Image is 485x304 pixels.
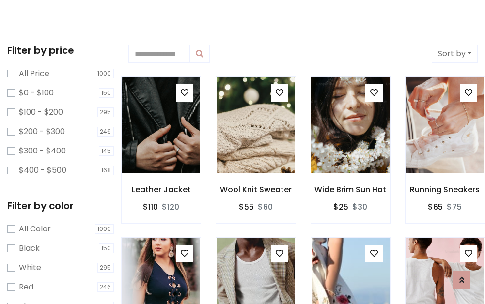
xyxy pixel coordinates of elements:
[311,185,390,194] h6: Wide Brim Sun Hat
[95,69,114,78] span: 1000
[19,243,40,254] label: Black
[432,45,478,63] button: Sort by
[99,146,114,156] span: 145
[19,165,66,176] label: $400 - $500
[97,127,114,137] span: 246
[19,68,49,79] label: All Price
[19,262,41,274] label: White
[447,201,462,213] del: $75
[99,88,114,98] span: 150
[333,202,348,212] h6: $25
[19,106,63,118] label: $100 - $200
[239,202,254,212] h6: $55
[143,202,158,212] h6: $110
[97,282,114,292] span: 246
[19,145,66,157] label: $300 - $400
[19,223,51,235] label: All Color
[95,224,114,234] span: 1000
[7,200,114,212] h5: Filter by color
[406,185,485,194] h6: Running Sneakers
[97,263,114,273] span: 295
[258,201,273,213] del: $60
[428,202,443,212] h6: $65
[216,185,295,194] h6: Wool Knit Sweater
[19,281,33,293] label: Red
[162,201,179,213] del: $120
[99,166,114,175] span: 168
[19,87,54,99] label: $0 - $100
[7,45,114,56] h5: Filter by price
[352,201,367,213] del: $30
[97,107,114,117] span: 295
[122,185,201,194] h6: Leather Jacket
[99,243,114,253] span: 150
[19,126,65,137] label: $200 - $300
